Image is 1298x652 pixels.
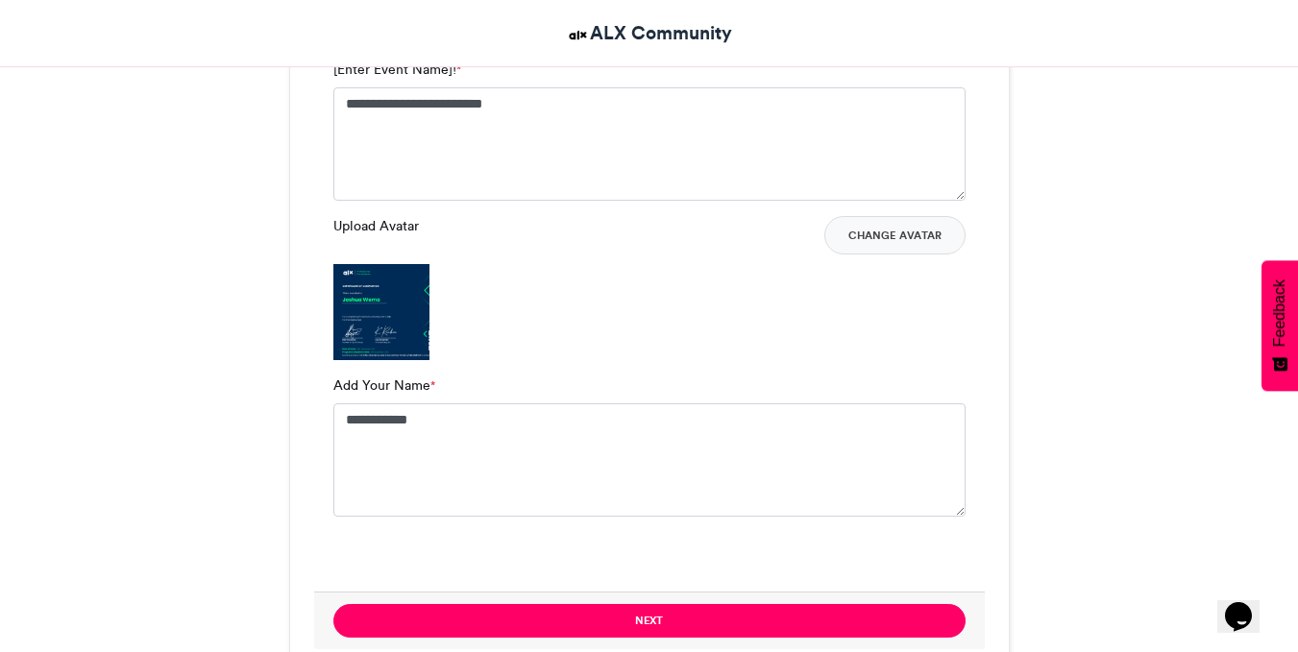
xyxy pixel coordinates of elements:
[566,19,732,47] a: ALX Community
[333,60,461,80] label: [Enter Event Name]!
[333,264,429,360] img: 1759427438.533-b2dcae4267c1926e4edbba7f5065fdc4d8f11412.png
[333,604,966,638] button: Next
[1261,260,1298,391] button: Feedback - Show survey
[566,23,590,47] img: ALX Community
[333,375,435,396] label: Add Your Name
[1217,575,1279,633] iframe: chat widget
[824,216,966,254] button: Change Avatar
[1271,279,1288,347] span: Feedback
[333,216,419,236] label: Upload Avatar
